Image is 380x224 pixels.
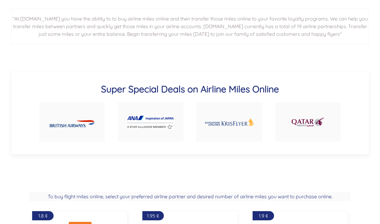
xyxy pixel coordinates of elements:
img: Buy British Airways airline miles online [50,115,95,130]
img: Buy Qatar airline miles online [291,114,325,130]
span: 1.9 ¢ [259,213,268,219]
h2: "At [DOMAIN_NAME] you have the ability to to buy airline miles online and then transfer those mil... [11,9,369,44]
img: Buy ANA airline miles online [127,116,174,129]
h3: Super Special Deals on Airline Miles Online [33,83,348,95]
img: Buy KrisFlyer Singapore airline miles online [205,110,254,134]
span: 1.95 ¢ [147,213,159,219]
span: 1.8 ¢ [38,213,47,219]
h2: To buy flight miles online, select your preferred airline partner and desired number of airline m... [29,192,351,201]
